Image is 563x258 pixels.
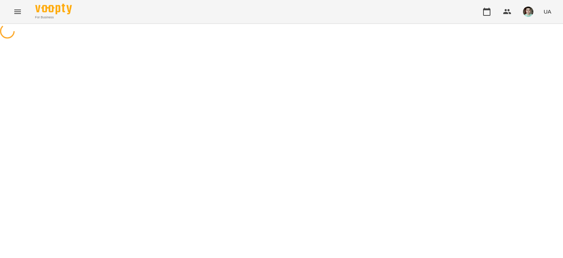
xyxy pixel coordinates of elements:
[523,7,533,17] img: 8482cb4e613eaef2b7d25a10e2b5d949.jpg
[541,5,554,18] button: UA
[35,15,72,20] span: For Business
[544,8,551,15] span: UA
[35,4,72,14] img: Voopty Logo
[9,3,26,21] button: Menu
